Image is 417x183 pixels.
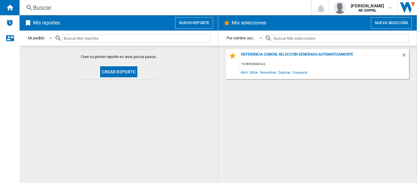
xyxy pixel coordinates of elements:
[175,17,213,29] button: Nuevo reporte
[230,17,268,29] h2: Mis selecciones
[81,54,157,60] span: Cree su primer reporte en unos pocos pasos.
[28,36,44,40] div: Mi pedido
[227,36,254,40] div: Por nombre asc.
[259,68,277,76] span: Renombrar
[32,17,61,29] h2: Mis reportes
[62,34,210,42] input: Buscar Mis reportes
[240,60,409,68] div: 79 referencias
[371,17,412,29] button: Nueva selección
[351,3,384,9] span: [PERSON_NAME]
[33,3,295,12] div: Buscar
[240,52,401,60] div: Referencia común, selección generada automáticamente
[6,19,13,26] img: alerts-logo.svg
[100,66,138,77] button: Crear reporte
[240,68,249,76] span: Abrir
[401,52,409,60] div: Borrar
[358,9,376,13] b: AR COPPEL
[277,68,292,76] span: Duplicar
[334,2,346,14] img: profile.jpg
[272,34,409,42] input: Buscar Mis selecciones
[292,68,308,76] span: Compartir
[249,68,259,76] span: Editar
